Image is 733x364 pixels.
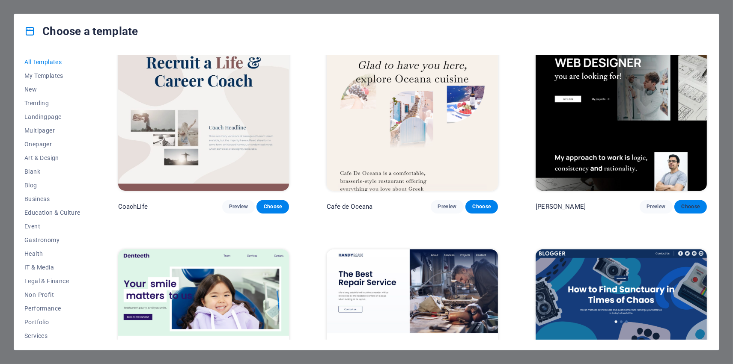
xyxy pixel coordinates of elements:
span: Health [24,250,80,257]
span: Blank [24,168,80,175]
span: Event [24,223,80,230]
button: Preview [640,200,672,213]
h4: Choose a template [24,24,138,38]
span: Business [24,195,80,202]
button: Trending [24,96,80,110]
span: Education & Culture [24,209,80,216]
button: Performance [24,302,80,315]
img: Max Hatzy [536,33,707,190]
span: Non-Profit [24,291,80,298]
p: CoachLife [118,202,148,211]
button: Services [24,329,80,343]
button: Education & Culture [24,206,80,219]
button: Choose [674,200,707,213]
button: Non-Profit [24,288,80,302]
span: Preview [647,203,665,210]
button: Gastronomy [24,233,80,247]
img: CoachLife [118,33,289,190]
button: Preview [431,200,463,213]
button: Portfolio [24,315,80,329]
span: Landingpage [24,113,80,120]
button: Legal & Finance [24,274,80,288]
span: Blog [24,182,80,189]
button: IT & Media [24,260,80,274]
button: Landingpage [24,110,80,124]
button: Multipager [24,124,80,137]
span: New [24,86,80,93]
span: Performance [24,305,80,312]
span: My Templates [24,72,80,79]
span: All Templates [24,59,80,65]
span: IT & Media [24,264,80,271]
span: Choose [472,203,491,210]
button: Choose [256,200,289,213]
button: Business [24,192,80,206]
button: Onepager [24,137,80,151]
button: Blank [24,165,80,178]
button: Event [24,219,80,233]
button: My Templates [24,69,80,83]
button: New [24,83,80,96]
span: Services [24,332,80,339]
span: Preview [229,203,248,210]
button: Blog [24,178,80,192]
button: All Templates [24,55,80,69]
span: Legal & Finance [24,278,80,284]
button: Choose [465,200,498,213]
span: Trending [24,100,80,107]
button: Health [24,247,80,260]
span: Gastronomy [24,237,80,243]
span: Choose [263,203,282,210]
span: Art & Design [24,154,80,161]
button: Art & Design [24,151,80,165]
p: Cafe de Oceana [327,202,372,211]
span: Choose [681,203,700,210]
span: Onepager [24,141,80,148]
span: Portfolio [24,319,80,326]
span: Multipager [24,127,80,134]
img: Cafe de Oceana [327,33,498,190]
button: Preview [222,200,255,213]
span: Preview [438,203,456,210]
p: [PERSON_NAME] [536,202,586,211]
